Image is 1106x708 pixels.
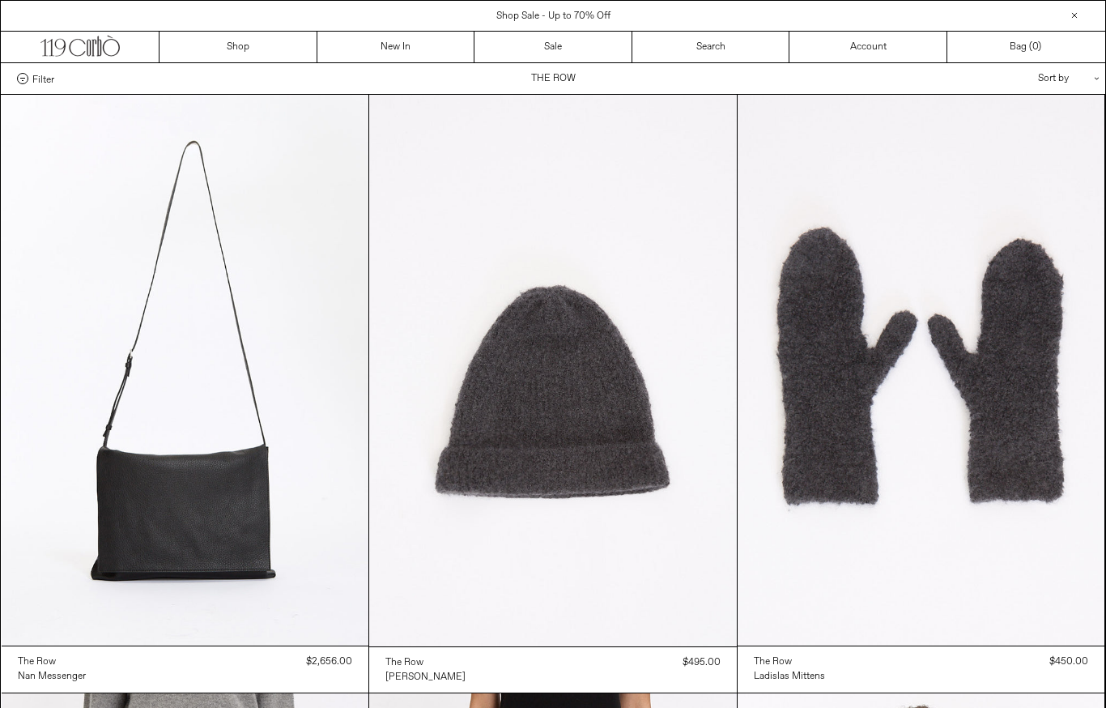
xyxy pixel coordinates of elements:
span: Filter [32,73,54,84]
img: The Row Nan Messenger Bag [2,95,369,646]
a: Bag () [947,32,1105,62]
div: $495.00 [683,655,721,670]
div: $2,656.00 [306,655,352,669]
img: The Row Leomir Beanie in faded black [369,95,737,646]
a: Search [632,32,790,62]
a: The Row [754,655,825,669]
img: The Row Ladislas Mittens in faded black [738,95,1105,646]
div: The Row [18,655,56,669]
a: Account [789,32,947,62]
a: Nan Messenger [18,669,86,684]
a: [PERSON_NAME] [385,670,466,685]
a: Ladislas Mittens [754,669,825,684]
a: Shop Sale - Up to 70% Off [496,10,610,23]
div: The Row [754,655,792,669]
div: Ladislas Mittens [754,670,825,684]
a: Shop [160,32,317,62]
span: ) [1032,40,1041,54]
div: Nan Messenger [18,670,86,684]
a: New In [317,32,475,62]
a: The Row [18,655,86,669]
div: The Row [385,656,423,670]
a: Sale [474,32,632,62]
div: Sort by [943,63,1089,94]
div: $450.00 [1049,655,1088,669]
a: The Row [385,655,466,670]
span: 0 [1032,41,1038,53]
